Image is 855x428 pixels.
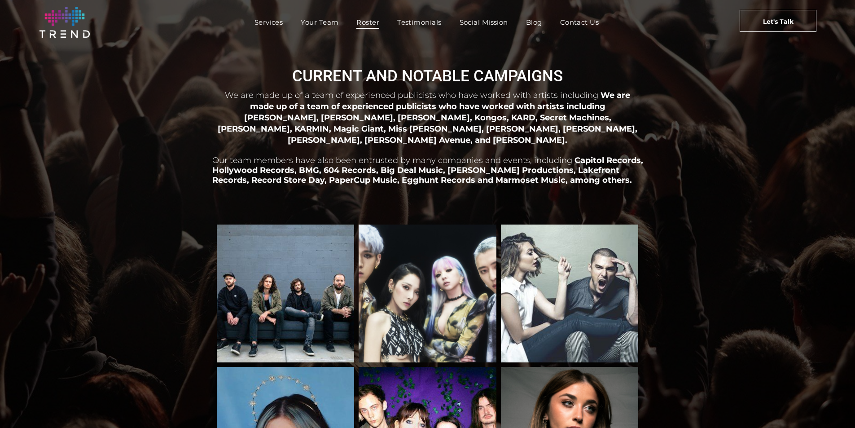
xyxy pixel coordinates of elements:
[347,16,388,29] a: Roster
[501,225,639,362] a: Karmin
[212,155,643,185] span: Capitol Records, Hollywood Records, BMG, 604 Records, Big Deal Music, [PERSON_NAME] Productions, ...
[388,16,450,29] a: Testimonials
[551,16,608,29] a: Contact Us
[225,90,598,100] span: We are made up of a team of experienced publicists who have worked with artists including
[246,16,292,29] a: Services
[451,16,517,29] a: Social Mission
[218,90,637,145] span: We are made up of a team of experienced publicists who have worked with artists including [PERSON...
[292,67,563,85] span: CURRENT AND NOTABLE CAMPAIGNS
[517,16,551,29] a: Blog
[740,10,816,32] a: Let's Talk
[763,10,794,33] span: Let's Talk
[39,7,90,38] img: logo
[217,225,355,362] a: Kongos
[212,155,572,165] span: Our team members have also been entrusted by many companies and events, including
[359,225,496,362] a: KARD
[292,16,347,29] a: Your Team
